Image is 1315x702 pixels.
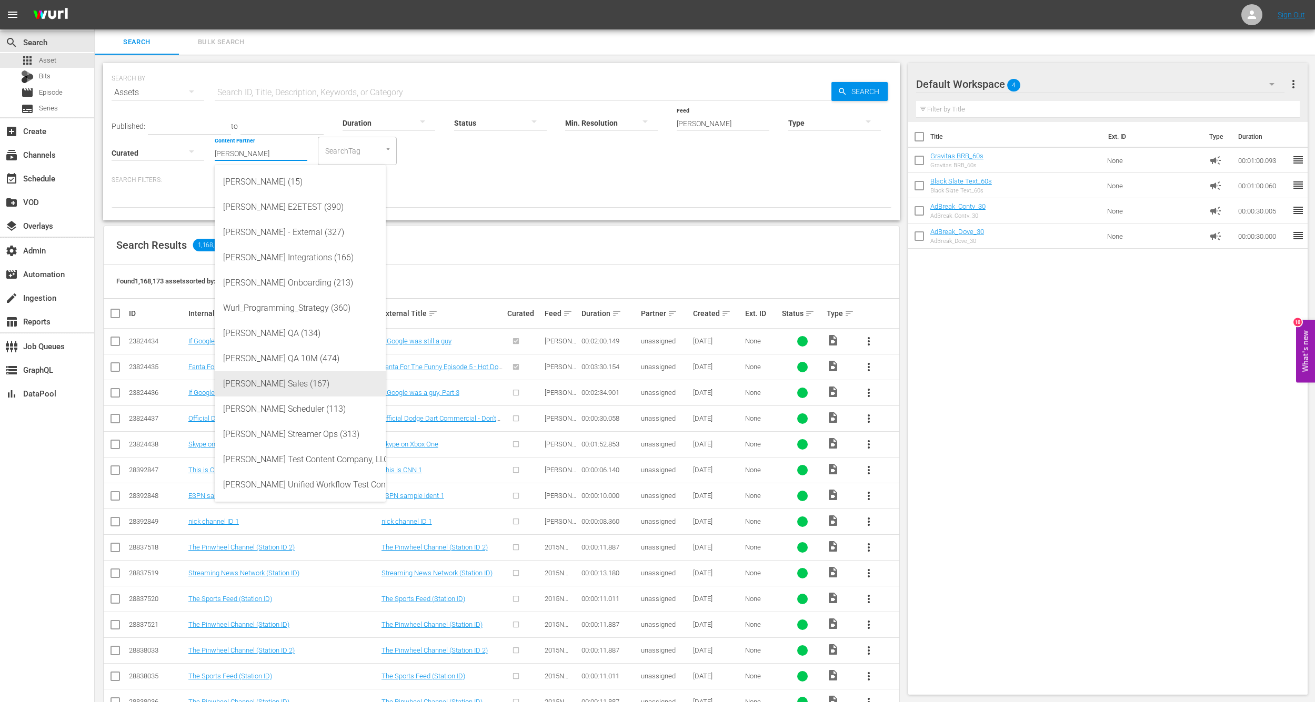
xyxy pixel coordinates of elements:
[5,196,18,209] span: VOD
[641,543,676,551] span: unassigned
[382,517,432,525] a: nick channel ID 1
[545,517,576,549] span: [PERSON_NAME] Channel IDs
[827,385,839,398] span: Video
[693,569,742,577] div: [DATE]
[129,414,185,422] div: 23824437
[545,307,579,320] div: Feed
[856,406,881,431] button: more_vert
[693,646,742,654] div: [DATE]
[827,463,839,475] span: Video
[563,309,573,318] span: sort
[112,122,145,130] span: Published:
[856,457,881,483] button: more_vert
[745,595,779,603] div: None
[1278,11,1305,19] a: Sign Out
[827,437,839,450] span: Video
[188,389,266,396] a: If Google was a guy, Part 3
[1234,198,1292,223] td: 00:00:30.005
[745,309,779,318] div: Ext. ID
[581,466,638,474] div: 00:00:06.140
[382,646,488,654] a: The Pinwheel Channel (Station ID 2)
[856,612,881,637] button: more_vert
[856,509,881,534] button: more_vert
[188,543,295,551] a: The Pinwheel Channel (Station ID 2)
[693,492,742,500] div: [DATE]
[827,592,839,604] span: Video
[862,515,875,528] span: more_vert
[641,414,676,422] span: unassigned
[693,414,742,422] div: [DATE]
[188,363,346,371] a: Fanta For The Funny Episode 5 - Hot Dog Microphone
[39,71,51,82] span: Bits
[827,566,839,578] span: Video
[930,162,983,169] div: Gravitas BRB_60s
[827,334,839,347] span: Video
[641,363,676,371] span: unassigned
[930,212,986,219] div: AdBreak_Contv_30
[581,440,638,448] div: 00:01:52.853
[507,309,541,318] div: Curated
[693,466,742,474] div: [DATE]
[1287,72,1300,97] button: more_vert
[5,292,18,304] span: Ingestion
[6,8,19,21] span: menu
[223,220,377,245] div: [PERSON_NAME] - External (327)
[382,414,500,430] a: Official Dodge Dart Commercial - Don't Touch My Dart
[1292,204,1304,217] span: reorder
[856,354,881,380] button: more_vert
[545,620,575,636] span: 2015N Sation IDs
[693,517,742,525] div: [DATE]
[1293,318,1302,326] div: 10
[693,337,742,345] div: [DATE]
[862,670,875,683] span: more_vert
[223,321,377,346] div: [PERSON_NAME] QA (134)
[916,69,1284,99] div: Default Workspace
[641,620,676,628] span: unassigned
[545,492,576,523] span: [PERSON_NAME] Channel IDs
[223,169,377,195] div: [PERSON_NAME] (15)
[545,363,576,386] span: [PERSON_NAME] HLS Test
[641,569,676,577] span: unassigned
[745,646,779,654] div: None
[1209,154,1222,167] span: Ad
[862,490,875,502] span: more_vert
[930,187,992,194] div: Black Slate Text_60s
[693,389,742,396] div: [DATE]
[1203,122,1232,151] th: Type
[745,363,779,371] div: None
[693,672,742,680] div: [DATE]
[856,432,881,457] button: more_vert
[129,646,185,654] div: 28838033
[641,337,676,345] span: unassigned
[827,540,839,553] span: Video
[930,152,983,160] a: Gravitas BRB_60s
[745,414,779,422] div: None
[641,672,676,680] span: unassigned
[545,440,576,464] span: [PERSON_NAME] HLS Test
[129,672,185,680] div: 28838035
[545,466,576,497] span: [PERSON_NAME] Channel IDs
[1232,122,1295,151] th: Duration
[39,87,63,98] span: Episode
[1102,122,1203,151] th: Ext. ID
[5,245,18,257] span: Admin
[5,268,18,281] span: Automation
[930,238,984,245] div: AdBreak_Dove_30
[847,82,888,101] span: Search
[745,389,779,396] div: None
[856,664,881,689] button: more_vert
[641,646,676,654] span: unassigned
[745,672,779,680] div: None
[382,307,505,320] div: External Title
[188,672,272,680] a: The Sports Feed (Station ID)
[856,535,881,560] button: more_vert
[930,202,986,210] a: AdBreak_Contv_30
[223,296,377,321] div: Wurl_Programming_Strategy (360)
[5,388,18,400] span: DataPool
[223,346,377,371] div: [PERSON_NAME] QA 10M (474)
[581,595,638,603] div: 00:00:11.011
[223,447,377,472] div: [PERSON_NAME] Test Content Company, LLC (379)
[188,517,239,525] a: nick channel ID 1
[382,595,465,603] a: The Sports Feed (Station ID)
[129,389,185,396] div: 23824436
